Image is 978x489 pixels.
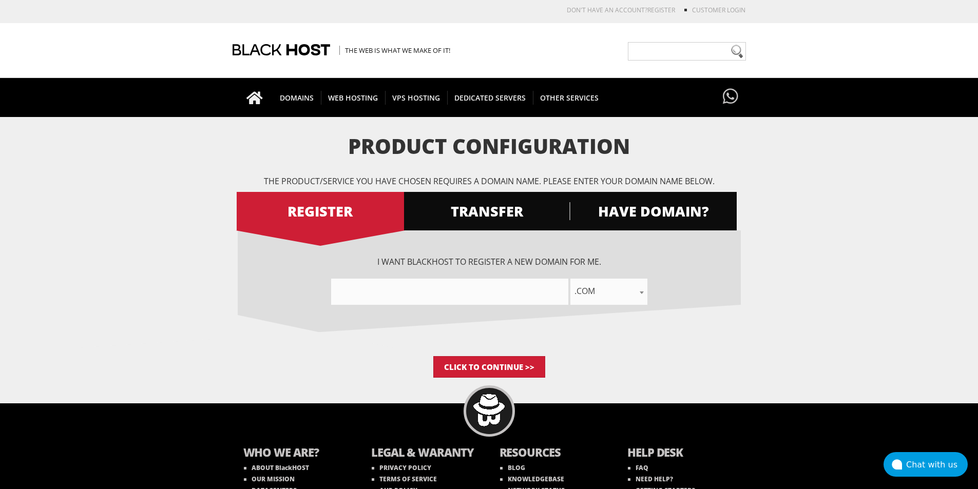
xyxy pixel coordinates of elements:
[238,175,741,187] p: The product/service you have chosen requires a domain name. Please enter your domain name below.
[720,78,741,116] a: Have questions?
[236,78,273,117] a: Go to homepage
[551,6,675,14] li: Don't have an account?
[372,475,437,483] a: TERMS OF SERVICE
[906,460,968,470] div: Chat with us
[385,91,448,105] span: VPS HOSTING
[273,78,321,117] a: DOMAINS
[238,256,741,305] div: I want BlackHOST to register a new domain for me.
[244,475,295,483] a: OUR MISSION
[500,475,564,483] a: KNOWLEDGEBASE
[500,444,607,462] b: RESOURCES
[473,394,505,426] img: BlackHOST mascont, Blacky.
[403,192,570,230] a: TRANSFER
[237,202,404,220] span: REGISTER
[238,135,741,158] h1: Product Configuration
[385,78,448,117] a: VPS HOSTING
[627,444,735,462] b: HELP DESK
[647,6,675,14] a: REGISTER
[321,78,386,117] a: WEB HOSTING
[884,452,968,477] button: Chat with us
[371,444,479,462] b: LEGAL & WARANTY
[433,356,545,378] input: Click to Continue >>
[570,284,647,298] span: .com
[372,463,431,472] a: PRIVACY POLICY
[533,91,606,105] span: OTHER SERVICES
[692,6,745,14] a: Customer Login
[237,192,404,230] a: REGISTER
[273,91,321,105] span: DOMAINS
[628,463,648,472] a: FAQ
[500,463,525,472] a: BLOG
[244,463,309,472] a: ABOUT BlackHOST
[447,91,533,105] span: DEDICATED SERVERS
[569,202,737,220] span: HAVE DOMAIN?
[447,78,533,117] a: DEDICATED SERVERS
[339,46,450,55] span: The Web is what we make of it!
[243,444,351,462] b: WHO WE ARE?
[403,202,570,220] span: TRANSFER
[533,78,606,117] a: OTHER SERVICES
[569,192,737,230] a: HAVE DOMAIN?
[570,279,647,305] span: .com
[321,91,386,105] span: WEB HOSTING
[628,475,673,483] a: NEED HELP?
[628,42,746,61] input: Need help?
